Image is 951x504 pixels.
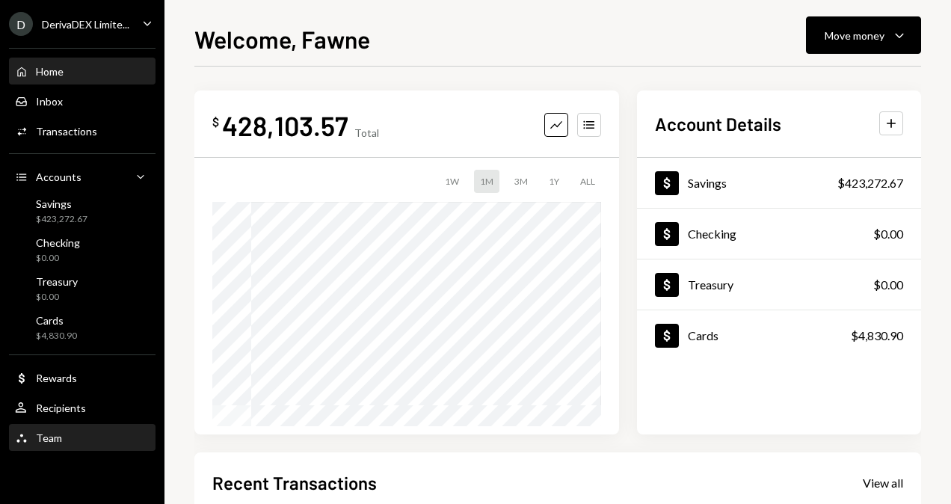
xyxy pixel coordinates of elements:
div: ALL [574,170,601,193]
a: Transactions [9,117,156,144]
div: D [9,12,33,36]
div: Move money [825,28,884,43]
div: Savings [36,197,87,210]
h2: Recent Transactions [212,470,377,495]
div: Home [36,65,64,78]
div: 1Y [543,170,565,193]
div: $4,830.90 [36,330,77,342]
div: $ [212,114,219,129]
div: Savings [688,176,727,190]
a: Accounts [9,163,156,190]
a: Rewards [9,364,156,391]
a: Recipients [9,394,156,421]
div: 3M [508,170,534,193]
div: $423,272.67 [36,213,87,226]
div: Total [354,126,379,139]
div: Transactions [36,125,97,138]
div: Treasury [36,275,78,288]
a: Savings$423,272.67 [637,158,921,208]
div: Checking [688,227,736,241]
a: Treasury$0.00 [9,271,156,307]
a: Cards$4,830.90 [637,310,921,360]
div: View all [863,476,903,491]
a: Savings$423,272.67 [9,193,156,229]
div: Cards [36,314,77,327]
div: $0.00 [873,276,903,294]
div: Recipients [36,402,86,414]
a: Team [9,424,156,451]
div: Inbox [36,95,63,108]
a: Inbox [9,87,156,114]
div: $0.00 [36,252,80,265]
div: Accounts [36,170,81,183]
div: Cards [688,328,718,342]
a: Checking$0.00 [637,209,921,259]
div: 1W [439,170,465,193]
div: 428,103.57 [222,108,348,142]
button: Move money [806,16,921,54]
div: Team [36,431,62,444]
a: View all [863,474,903,491]
div: Checking [36,236,80,249]
h2: Account Details [655,111,781,136]
div: Treasury [688,277,733,292]
div: $0.00 [36,291,78,304]
div: 1M [474,170,499,193]
a: Cards$4,830.90 [9,310,156,345]
div: Rewards [36,372,77,384]
h1: Welcome, Fawne [194,24,370,54]
a: Home [9,58,156,84]
div: DerivaDEX Limite... [42,18,129,31]
a: Treasury$0.00 [637,259,921,310]
div: $0.00 [873,225,903,243]
div: $4,830.90 [851,327,903,345]
div: $423,272.67 [837,174,903,192]
a: Checking$0.00 [9,232,156,268]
